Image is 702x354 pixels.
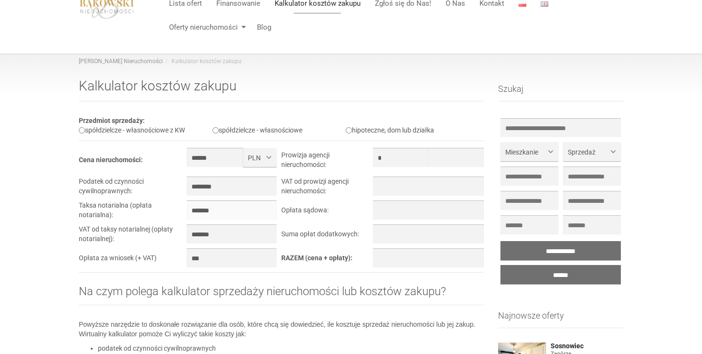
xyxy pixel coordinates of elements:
[79,177,187,200] td: Podatek od czynności cywilnoprawnych:
[243,148,277,167] button: PLN
[79,127,85,133] input: spółdzielcze - własnościowe z KW
[213,126,302,134] label: spółdzielcze - własnościowe
[79,285,484,305] h2: Na czym polega kalkulator sprzedaży nieruchomości lub kosztów zakupu?
[79,320,484,339] p: Powyższe narzędzie to doskonałe rozwiązanie dla osób, które chcą się dowiedzieć, ile kosztuje spr...
[213,127,219,133] input: spółdzielcze - własnościowe
[346,126,434,134] label: hipoteczne, dom lub działka
[79,58,163,65] a: [PERSON_NAME] Nieruchomości
[281,254,352,262] b: RAZEM (cena + opłaty):
[79,248,187,272] td: Opłata za wniosek (+ VAT)
[248,153,265,163] span: PLN
[500,142,558,161] button: Mieszkanie
[98,343,484,353] li: podatek od czynności cywilnoprawnych
[551,343,624,350] a: Sosnowiec
[79,126,185,134] label: spółdzielcze - własnościowe z KW
[250,18,271,37] a: Blog
[519,1,526,7] img: Polski
[79,224,187,248] td: VAT od taksy notarialnej (opłaty notarialnej):
[505,147,546,157] span: Mieszkanie
[162,18,250,37] a: Oferty nieruchomości
[281,177,373,200] td: VAT od prowizji agencji nieruchomości:
[346,127,352,133] input: hipoteczne, dom lub działka
[281,148,373,177] td: Prowizja agencji nieruchomości:
[498,84,624,101] h3: Szukaj
[498,311,624,328] h3: Najnowsze oferty
[568,147,609,157] span: Sprzedaż
[163,57,242,66] li: Kalkulator kosztów zakupu
[563,142,621,161] button: Sprzedaż
[79,117,145,124] b: Przedmiot sprzedaży:
[281,224,373,248] td: Suma opłat dodatkowych:
[79,200,187,224] td: Taksa notarialna (opłata notarialna):
[79,156,143,164] b: Cena nieruchomości:
[281,200,373,224] td: Opłata sądowa:
[541,1,548,7] img: English
[79,79,484,101] h1: Kalkulator kosztów zakupu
